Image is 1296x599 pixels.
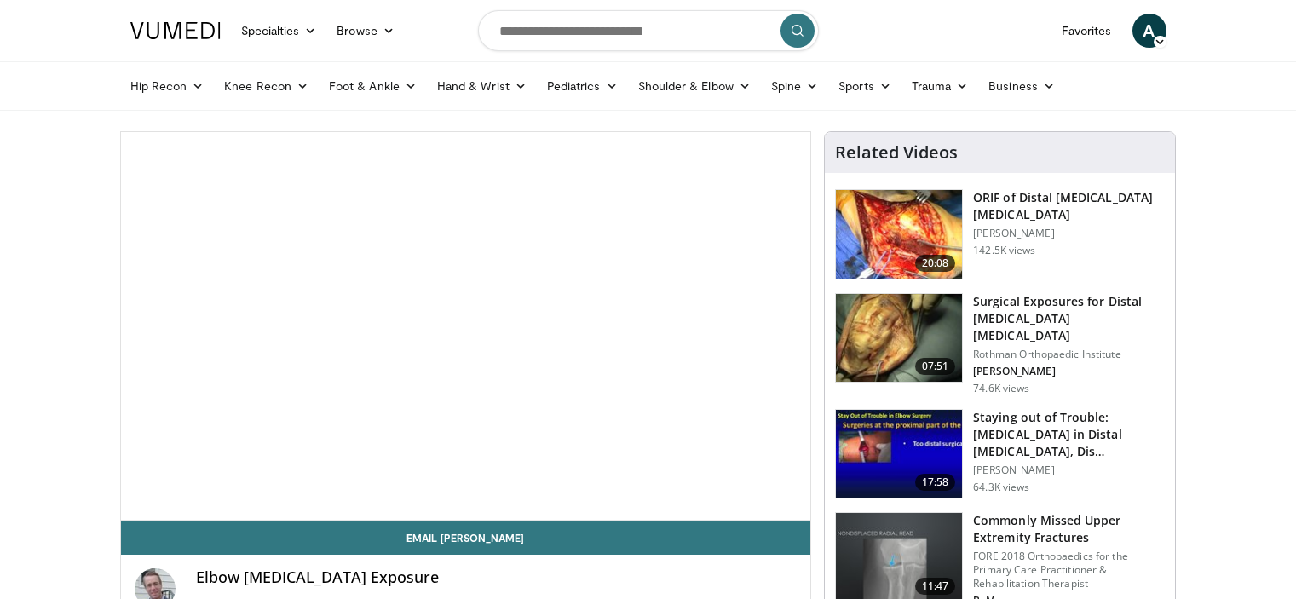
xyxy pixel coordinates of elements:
[214,69,319,103] a: Knee Recon
[915,255,956,272] span: 20:08
[828,69,901,103] a: Sports
[973,227,1165,240] p: [PERSON_NAME]
[478,10,819,51] input: Search topics, interventions
[121,521,811,555] a: Email [PERSON_NAME]
[973,481,1029,494] p: 64.3K views
[973,365,1165,378] p: [PERSON_NAME]
[121,132,811,521] video-js: Video Player
[901,69,979,103] a: Trauma
[231,14,327,48] a: Specialties
[915,578,956,595] span: 11:47
[973,189,1165,223] h3: ORIF of Distal [MEDICAL_DATA] [MEDICAL_DATA]
[973,464,1165,477] p: [PERSON_NAME]
[915,358,956,375] span: 07:51
[835,142,958,163] h4: Related Videos
[915,474,956,491] span: 17:58
[835,189,1165,279] a: 20:08 ORIF of Distal [MEDICAL_DATA] [MEDICAL_DATA] [PERSON_NAME] 142.5K views
[835,409,1165,499] a: 17:58 Staying out of Trouble: [MEDICAL_DATA] in Distal [MEDICAL_DATA], Dis… [PERSON_NAME] 64.3K v...
[628,69,761,103] a: Shoulder & Elbow
[130,22,221,39] img: VuMedi Logo
[973,382,1029,395] p: 74.6K views
[120,69,215,103] a: Hip Recon
[835,293,1165,395] a: 07:51 Surgical Exposures for Distal [MEDICAL_DATA] [MEDICAL_DATA] Rothman Orthopaedic Institute [...
[978,69,1065,103] a: Business
[1132,14,1166,48] a: A
[761,69,828,103] a: Spine
[427,69,537,103] a: Hand & Wrist
[973,512,1165,546] h3: Commonly Missed Upper Extremity Fractures
[973,348,1165,361] p: Rothman Orthopaedic Institute
[1051,14,1122,48] a: Favorites
[196,568,798,587] h4: Elbow [MEDICAL_DATA] Exposure
[973,550,1165,590] p: FORE 2018 Orthopaedics for the Primary Care Practitioner & Rehabilitation Therapist
[973,244,1035,257] p: 142.5K views
[836,190,962,279] img: orif-sanch_3.png.150x105_q85_crop-smart_upscale.jpg
[836,410,962,498] img: Q2xRg7exoPLTwO8X4xMDoxOjB1O8AjAz_1.150x105_q85_crop-smart_upscale.jpg
[326,14,405,48] a: Browse
[973,409,1165,460] h3: Staying out of Trouble: [MEDICAL_DATA] in Distal [MEDICAL_DATA], Dis…
[537,69,628,103] a: Pediatrics
[319,69,427,103] a: Foot & Ankle
[973,293,1165,344] h3: Surgical Exposures for Distal [MEDICAL_DATA] [MEDICAL_DATA]
[836,294,962,383] img: 70322_0000_3.png.150x105_q85_crop-smart_upscale.jpg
